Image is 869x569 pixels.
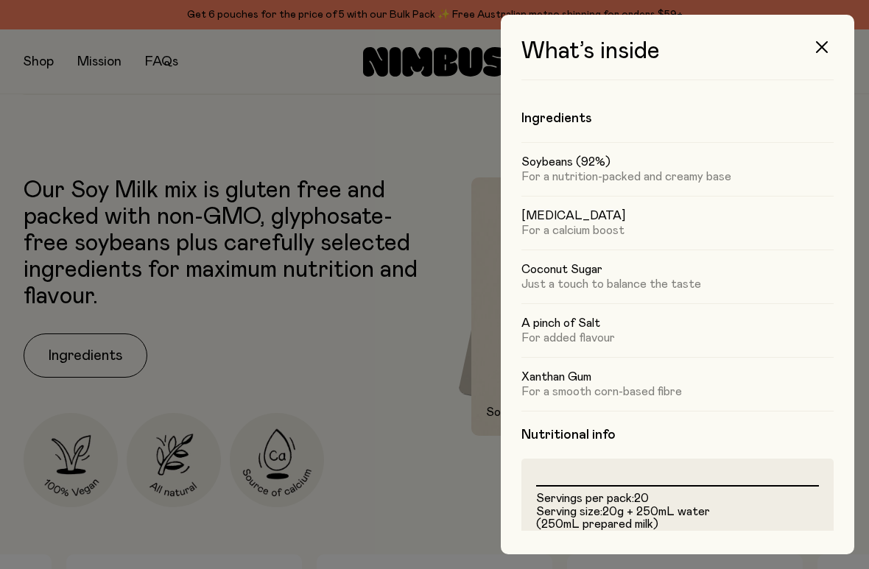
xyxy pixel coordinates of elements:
h3: What’s inside [521,38,834,80]
h5: [MEDICAL_DATA] [521,208,834,223]
li: Serving size: [536,506,819,531]
h5: Soybeans (92%) [521,155,834,169]
p: For added flavour [521,331,834,345]
p: Just a touch to balance the taste [521,277,834,291]
h5: A pinch of Salt [521,316,834,331]
span: 20g + 250mL water (250mL prepared milk) [536,506,710,531]
p: For a nutrition-packed and creamy base [521,169,834,184]
h4: Nutritional info [521,426,834,444]
span: 20 [634,492,649,504]
p: For a smooth corn-based fibre [521,384,834,399]
li: Servings per pack: [536,492,819,506]
h4: Ingredients [521,110,834,127]
h5: Coconut Sugar [521,262,834,277]
p: For a calcium boost [521,223,834,238]
h5: Xanthan Gum [521,370,834,384]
